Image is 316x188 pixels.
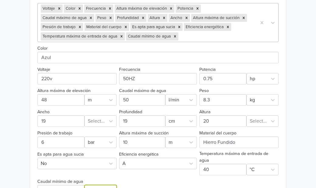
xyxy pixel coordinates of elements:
[161,14,167,22] div: Remove Altura
[37,87,91,94] label: Altura máxima de elevación
[176,23,183,31] div: Remove Es apta para agua sucia
[119,66,140,73] label: Frecuencia
[169,14,183,22] div: Ancho
[37,178,83,185] label: Caudal mínimo de agua
[199,130,236,137] label: Material del cuerpo
[240,14,247,22] div: Remove Altura máxima de succión
[37,151,84,158] label: Es apta para agua sucia
[199,109,211,115] label: Altura
[122,23,129,31] div: Remove Material del cuerpo
[64,5,76,12] div: Color
[41,32,118,40] div: Temperatura máxima de entrada de agua
[37,130,72,137] label: Presión de trabajo
[56,5,63,12] div: Remove Voltaje
[225,23,231,31] div: Remove Eficiencia energética
[118,32,125,40] div: Remove Temperatura máxima de entrada de agua
[41,14,88,22] div: Caudal máximo de agua
[119,87,166,94] label: Caudal máximo de agua
[107,5,113,12] div: Remove Frecuencia
[119,130,169,137] label: Altura máxima de succión
[119,109,142,115] label: Profundidad
[172,32,178,40] div: Remove Caudal mínimo de agua
[107,14,114,22] div: Remove Peso
[140,14,146,22] div: Remove Profundidad
[77,23,83,31] div: Remove Presión de trabajo
[199,66,216,73] label: Potencia
[95,14,107,22] div: Peso
[88,14,94,22] div: Remove Caudal máximo de agua
[37,66,50,73] label: Voltaje
[176,5,194,12] div: Potencia
[130,23,176,31] div: Es apta para agua sucia
[84,23,122,31] div: Material del cuerpo
[199,150,279,163] label: Temperatura máxima de entrada de agua
[184,23,225,31] div: Eficiencia energética
[168,5,174,12] div: Remove Altura máxima de elevación
[41,5,56,12] div: Voltaje
[191,14,240,22] div: Altura máxima de succión
[194,5,201,12] div: Remove Potencia
[37,109,50,115] label: Ancho
[84,5,107,12] div: Frecuencia
[119,151,159,158] label: Eficiencia energética
[148,14,161,22] div: Altura
[76,5,83,12] div: Remove Color
[37,45,48,52] label: Color
[41,23,77,31] div: Presión de trabajo
[115,5,168,12] div: Altura máxima de elevación
[126,32,172,40] div: Caudal mínimo de agua
[183,14,190,22] div: Remove Ancho
[115,14,140,22] div: Profundidad
[199,87,209,94] label: Peso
